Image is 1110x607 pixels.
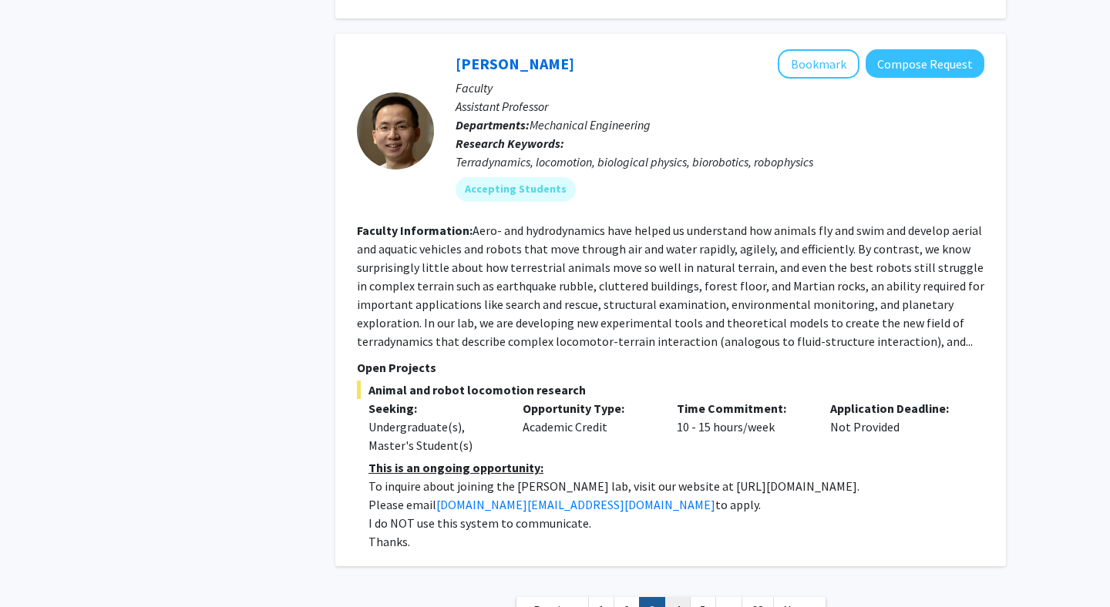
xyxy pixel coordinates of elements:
p: Open Projects [357,358,984,377]
button: Add Chen Li to Bookmarks [778,49,859,79]
p: Assistant Professor [456,97,984,116]
mat-chip: Accepting Students [456,177,576,202]
p: Faculty [456,79,984,97]
p: Time Commitment: [677,399,808,418]
button: Compose Request to Chen Li [866,49,984,78]
b: Faculty Information: [357,223,473,238]
iframe: Chat [12,538,66,595]
b: Research Keywords: [456,136,564,151]
p: Thanks. [368,532,984,551]
div: 10 - 15 hours/week [665,399,819,454]
div: Terradynamics, locomotion, biological physics, biorobotics, robophysics [456,153,984,171]
p: Please email to apply. [368,495,984,514]
b: Departments: [456,117,530,132]
u: This is an ongoing opportunity: [368,460,543,475]
p: I do NOT use this system to communicate. [368,514,984,532]
p: Application Deadline: [830,399,961,418]
p: To inquire about joining the [PERSON_NAME] lab, visit our website at [URL][DOMAIN_NAME]. [368,477,984,495]
div: Undergraduate(s), Master's Student(s) [368,418,499,454]
p: Seeking: [368,399,499,418]
a: [PERSON_NAME] [456,54,574,73]
div: Not Provided [819,399,973,454]
div: Academic Credit [511,399,665,454]
span: Mechanical Engineering [530,117,651,132]
fg-read-more: Aero- and hydrodynamics have helped us understand how animals fly and swim and develop aerial and... [357,223,984,349]
a: [DOMAIN_NAME][EMAIL_ADDRESS][DOMAIN_NAME] [436,497,715,512]
span: Animal and robot locomotion research [357,381,984,399]
p: Opportunity Type: [523,399,654,418]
